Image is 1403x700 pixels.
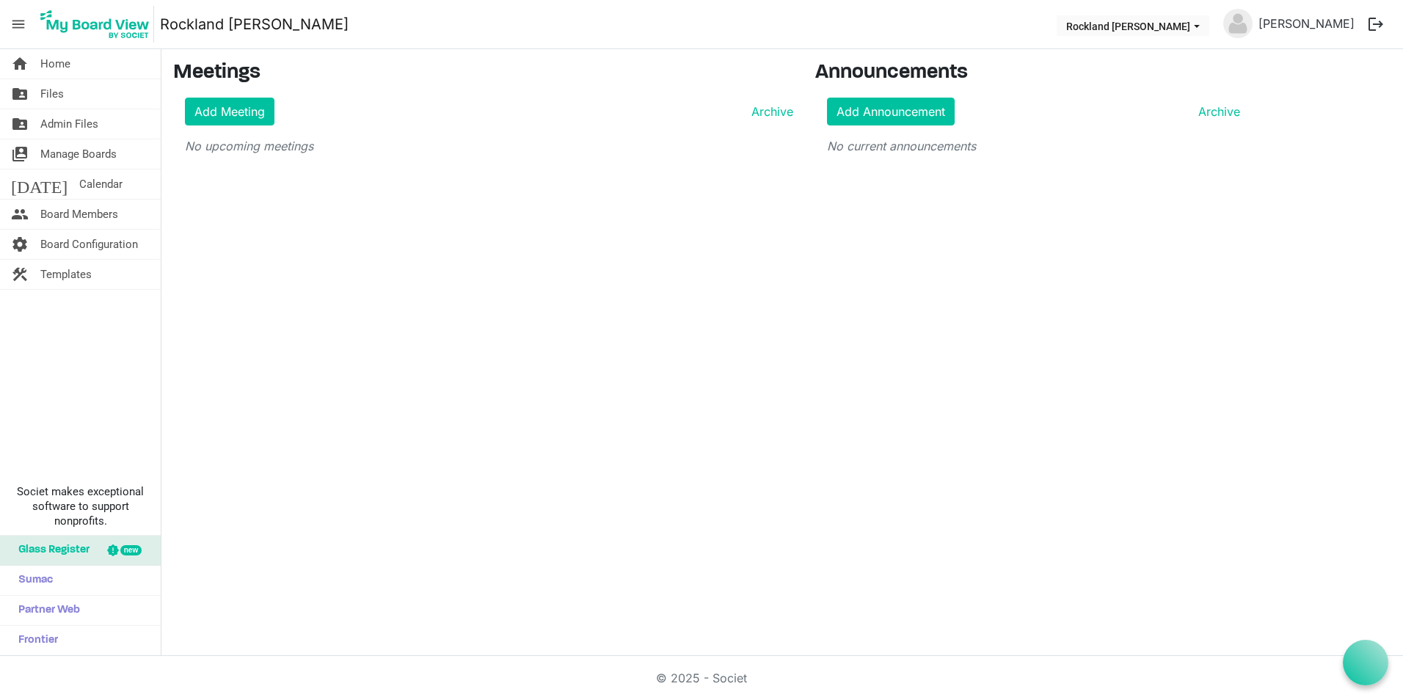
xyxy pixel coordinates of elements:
[40,230,138,259] span: Board Configuration
[40,49,70,79] span: Home
[40,200,118,229] span: Board Members
[40,79,64,109] span: Files
[11,169,68,199] span: [DATE]
[1192,103,1240,120] a: Archive
[1253,9,1360,38] a: [PERSON_NAME]
[185,137,793,155] p: No upcoming meetings
[11,566,53,595] span: Sumac
[40,139,117,169] span: Manage Boards
[40,260,92,289] span: Templates
[4,10,32,38] span: menu
[7,484,154,528] span: Societ makes exceptional software to support nonprofits.
[40,109,98,139] span: Admin Files
[11,49,29,79] span: home
[656,671,747,685] a: © 2025 - Societ
[11,260,29,289] span: construction
[11,109,29,139] span: folder_shared
[11,596,80,625] span: Partner Web
[815,61,1252,86] h3: Announcements
[827,98,955,125] a: Add Announcement
[173,61,793,86] h3: Meetings
[11,626,58,655] span: Frontier
[185,98,274,125] a: Add Meeting
[36,6,160,43] a: My Board View Logo
[746,103,793,120] a: Archive
[36,6,154,43] img: My Board View Logo
[1057,15,1209,36] button: Rockland IDA dropdownbutton
[79,169,123,199] span: Calendar
[11,79,29,109] span: folder_shared
[827,137,1240,155] p: No current announcements
[160,10,349,39] a: Rockland [PERSON_NAME]
[1360,9,1391,40] button: logout
[11,200,29,229] span: people
[11,139,29,169] span: switch_account
[11,536,90,565] span: Glass Register
[1223,9,1253,38] img: no-profile-picture.svg
[120,545,142,555] div: new
[11,230,29,259] span: settings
